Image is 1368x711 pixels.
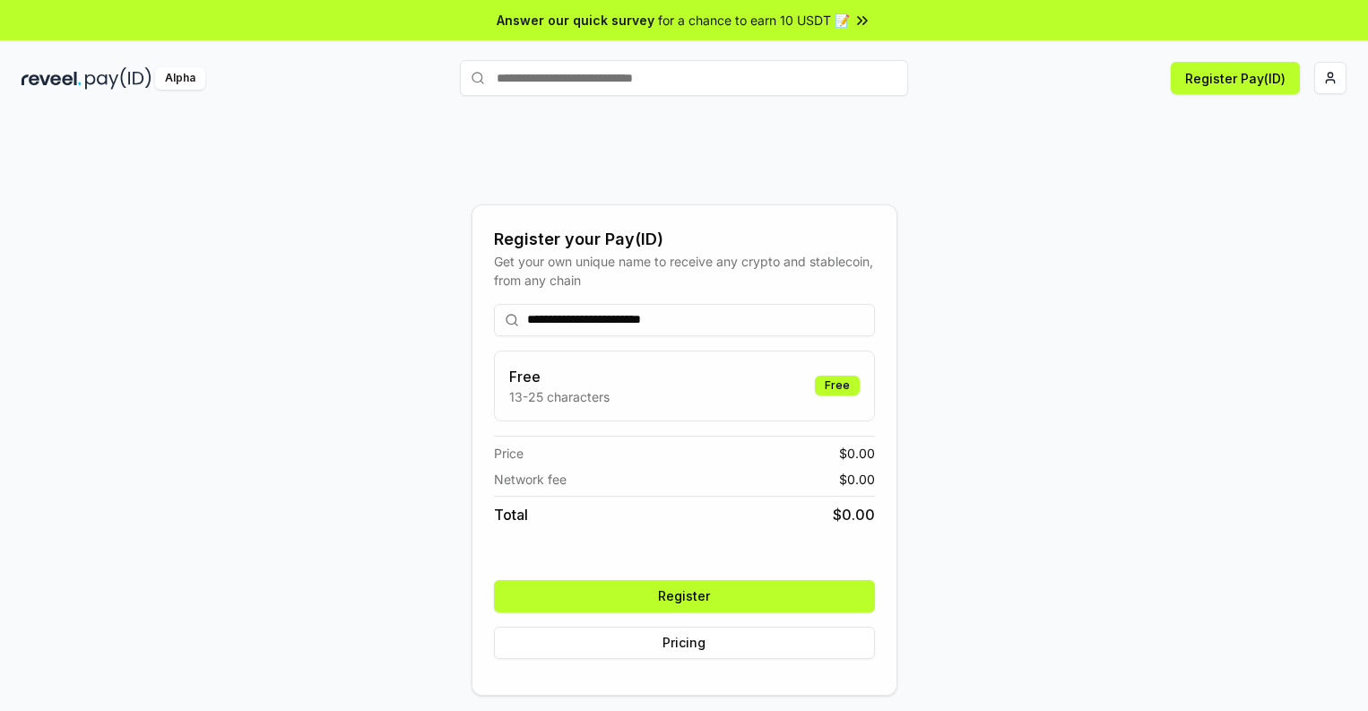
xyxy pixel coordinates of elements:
[509,387,610,406] p: 13-25 characters
[815,376,860,395] div: Free
[494,227,875,252] div: Register your Pay(ID)
[494,470,567,489] span: Network fee
[658,11,850,30] span: for a chance to earn 10 USDT 📝
[155,67,205,90] div: Alpha
[494,580,875,612] button: Register
[497,11,654,30] span: Answer our quick survey
[839,444,875,463] span: $ 0.00
[85,67,152,90] img: pay_id
[1171,62,1300,94] button: Register Pay(ID)
[494,252,875,290] div: Get your own unique name to receive any crypto and stablecoin, from any chain
[22,67,82,90] img: reveel_dark
[494,627,875,659] button: Pricing
[494,444,524,463] span: Price
[494,504,528,525] span: Total
[833,504,875,525] span: $ 0.00
[839,470,875,489] span: $ 0.00
[509,366,610,387] h3: Free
